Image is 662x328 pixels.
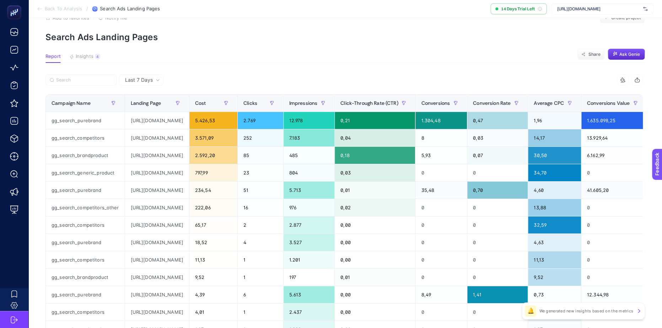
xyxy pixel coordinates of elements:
[335,129,415,146] div: 0,04
[467,147,528,164] div: 0,07
[243,100,257,106] span: Clicks
[53,15,89,21] span: Add to favorites
[335,147,415,164] div: 0,18
[238,182,283,199] div: 51
[335,182,415,199] div: 0,01
[238,269,283,286] div: 1
[581,216,647,233] div: 0
[46,199,125,216] div: gg_search_competitors_other
[528,234,581,251] div: 4,63
[587,100,630,106] span: Conversions Value
[284,269,335,286] div: 197
[238,164,283,181] div: 23
[467,269,528,286] div: 0
[467,112,528,129] div: 0,47
[131,100,161,106] span: Landing Page
[45,32,645,42] p: Search Ads Landing Pages
[643,5,647,12] img: svg%3e
[46,182,125,199] div: gg_search_purebrand
[528,129,581,146] div: 14,17
[46,234,125,251] div: gg_search_purebrand
[415,199,467,216] div: 0
[528,286,581,303] div: 0,73
[284,112,335,129] div: 12.978
[46,286,125,303] div: gg_search_purebrand
[284,182,335,199] div: 5.713
[189,269,237,286] div: 9,52
[539,308,633,314] p: We generated new insights based on the metrics
[284,303,335,321] div: 2.437
[415,182,467,199] div: 35,48
[599,12,645,23] button: Create project
[467,303,528,321] div: 0
[611,15,641,21] span: Create project
[335,286,415,303] div: 0,00
[581,147,647,164] div: 6.162,99
[415,251,467,268] div: 0
[98,15,127,21] button: Notify me
[467,182,528,199] div: 0,70
[501,6,535,12] span: 14 Days Trial Left
[46,112,125,129] div: gg_search_purebrand
[189,199,237,216] div: 222,06
[467,129,528,146] div: 0,03
[467,286,528,303] div: 1,41
[289,100,318,106] span: Impressions
[45,54,61,59] span: Report
[238,303,283,321] div: 1
[335,112,415,129] div: 0,21
[581,164,647,181] div: 0
[238,251,283,268] div: 1
[238,234,283,251] div: 4
[528,112,581,129] div: 1,96
[189,129,237,146] div: 3.571,09
[125,269,189,286] div: [URL][DOMAIN_NAME]
[100,6,160,12] span: Search Ads Landing Pages
[76,54,93,59] span: Insights
[534,100,564,106] span: Average CPC
[284,251,335,268] div: 1.201
[415,147,467,164] div: 5,93
[473,100,511,106] span: Conversion Rate
[189,251,237,268] div: 11,13
[528,216,581,233] div: 32,59
[125,76,153,84] span: Last 7 Days
[467,216,528,233] div: 0
[45,6,82,12] span: Back To Analysis
[528,251,581,268] div: 11,13
[189,234,237,251] div: 18,52
[335,216,415,233] div: 0,00
[528,199,581,216] div: 13,88
[581,269,647,286] div: 0
[467,251,528,268] div: 0
[238,199,283,216] div: 16
[335,251,415,268] div: 0,00
[189,182,237,199] div: 234,54
[46,269,125,286] div: gg_search_brandproduct
[238,129,283,146] div: 252
[4,2,27,8] span: Feedback
[415,234,467,251] div: 0
[284,199,335,216] div: 976
[125,234,189,251] div: [URL][DOMAIN_NAME]
[189,216,237,233] div: 65,17
[284,286,335,303] div: 5.613
[46,164,125,181] div: gg_search_generic_product
[557,6,640,12] span: [URL][DOMAIN_NAME]
[415,269,467,286] div: 0
[415,129,467,146] div: 8
[125,147,189,164] div: [URL][DOMAIN_NAME]
[335,199,415,216] div: 0,02
[284,129,335,146] div: 7.183
[581,234,647,251] div: 0
[125,164,189,181] div: [URL][DOMAIN_NAME]
[528,164,581,181] div: 34,70
[46,216,125,233] div: gg_search_competitors
[238,147,283,164] div: 85
[577,49,605,60] button: Share
[95,54,100,59] div: 4
[52,100,91,106] span: Campaign Name
[125,286,189,303] div: [URL][DOMAIN_NAME]
[56,77,112,83] input: Search
[189,164,237,181] div: 797,99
